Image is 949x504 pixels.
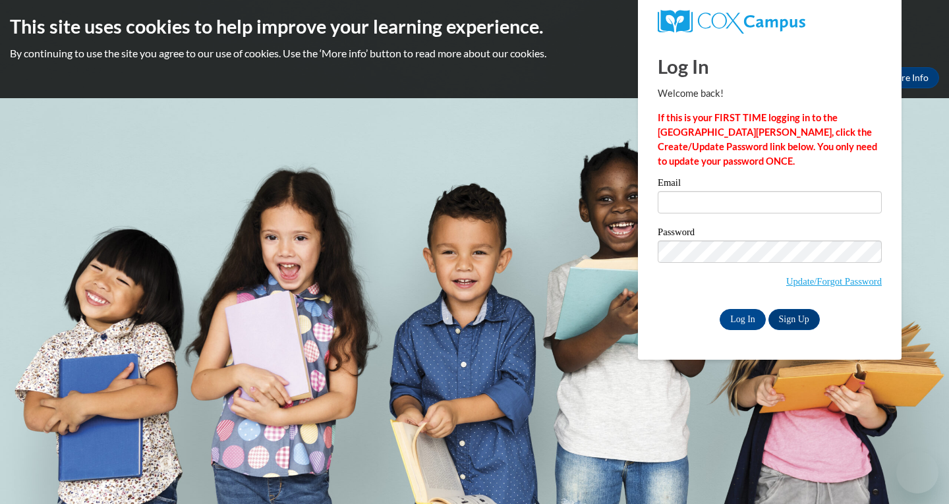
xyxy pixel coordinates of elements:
p: Welcome back! [658,86,882,101]
iframe: Button to launch messaging window [896,451,938,493]
a: Update/Forgot Password [786,276,882,287]
h1: Log In [658,53,882,80]
img: COX Campus [658,10,805,34]
input: Log In [720,309,766,330]
p: By continuing to use the site you agree to our use of cookies. Use the ‘More info’ button to read... [10,46,939,61]
a: More Info [877,67,939,88]
a: COX Campus [658,10,882,34]
label: Email [658,178,882,191]
a: Sign Up [768,309,820,330]
strong: If this is your FIRST TIME logging in to the [GEOGRAPHIC_DATA][PERSON_NAME], click the Create/Upd... [658,112,877,167]
label: Password [658,227,882,240]
h2: This site uses cookies to help improve your learning experience. [10,13,939,40]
